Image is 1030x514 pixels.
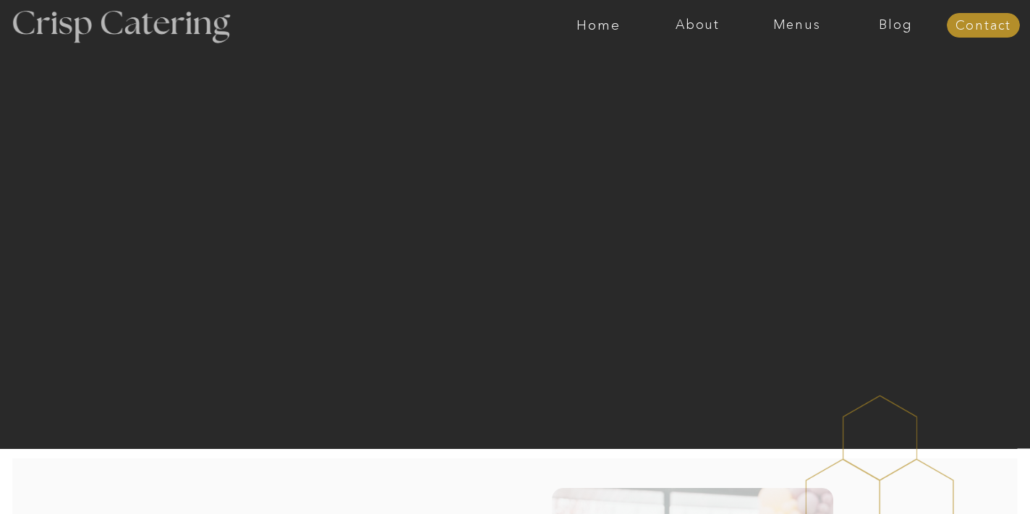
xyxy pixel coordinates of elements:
[846,18,945,33] a: Blog
[947,19,1020,33] a: Contact
[747,18,846,33] a: Menus
[648,18,747,33] a: About
[549,18,648,33] a: Home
